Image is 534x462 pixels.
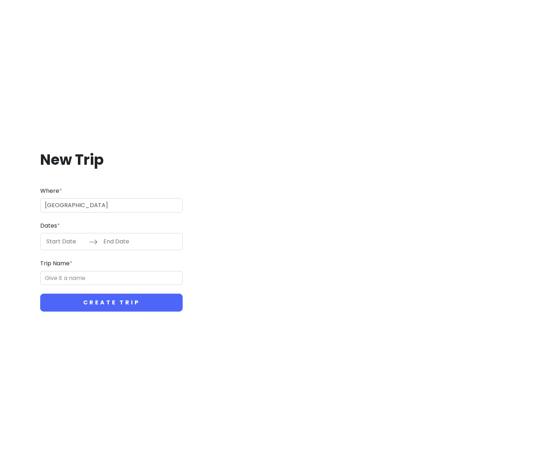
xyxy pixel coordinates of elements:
[42,233,89,250] input: Start Date
[40,198,183,213] input: City (e.g., New York)
[40,221,60,230] label: Dates
[40,186,62,196] label: Where
[40,259,72,268] label: Trip Name
[40,294,183,312] button: Create Trip
[99,233,146,250] input: End Date
[40,150,183,169] h1: New Trip
[40,271,183,285] input: Give it a name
